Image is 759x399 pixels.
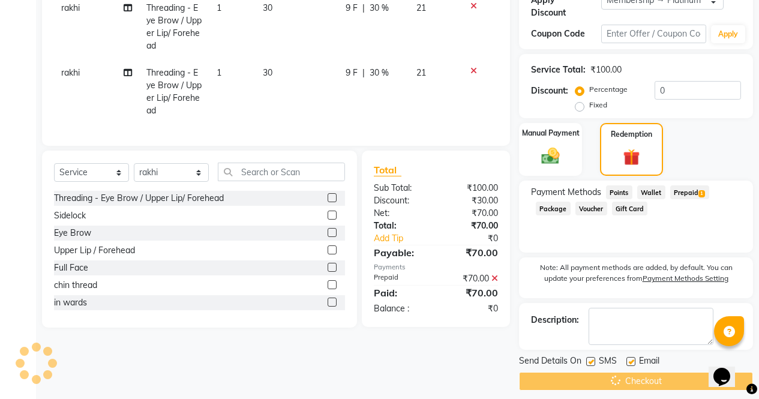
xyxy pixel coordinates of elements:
div: ₹100.00 [436,182,507,194]
div: Payable: [365,245,436,260]
span: 21 [416,2,426,13]
div: Prepaid [365,272,436,285]
label: Redemption [611,129,652,140]
div: Eye Brow [54,227,91,239]
span: Send Details On [519,355,581,370]
div: ₹30.00 [436,194,507,207]
div: ₹70.00 [436,207,507,220]
label: Fixed [589,100,607,110]
span: SMS [599,355,617,370]
div: ₹70.00 [436,272,507,285]
div: chin thread [54,279,97,292]
label: Note: All payment methods are added, by default. You can update your preferences from [531,262,741,289]
div: ₹70.00 [436,286,507,300]
div: ₹70.00 [436,245,507,260]
span: Wallet [637,185,665,199]
span: | [362,67,365,79]
span: 1 [217,2,221,13]
span: 30 % [370,2,389,14]
span: 9 F [346,67,358,79]
div: ₹100.00 [590,64,622,76]
span: Prepaid [670,185,709,199]
a: Add Tip [365,232,448,245]
div: Discount: [365,194,436,207]
span: | [362,2,365,14]
div: ₹70.00 [436,220,507,232]
img: _gift.svg [618,147,646,168]
input: Enter Offer / Coupon Code [601,25,706,43]
div: Service Total: [531,64,586,76]
span: Package [536,202,571,215]
label: Payment Methods Setting [643,273,728,284]
span: 21 [416,67,426,78]
div: Balance : [365,302,436,315]
span: Points [606,185,632,199]
span: Threading - Eye Brow / Upper Lip/ Forehead [146,67,202,116]
span: Email [639,355,659,370]
div: ₹0 [436,302,507,315]
label: Percentage [589,84,628,95]
div: Coupon Code [531,28,601,40]
span: Payment Methods [531,186,601,199]
input: Search or Scan [218,163,345,181]
span: Threading - Eye Brow / Upper Lip/ Forehead [146,2,202,51]
span: 1 [217,67,221,78]
div: Description: [531,314,579,326]
div: Total: [365,220,436,232]
span: 30 [263,2,272,13]
div: Threading - Eye Brow / Upper Lip/ Forehead [54,192,224,205]
div: Sub Total: [365,182,436,194]
span: Total [374,164,401,176]
span: 30 % [370,67,389,79]
div: Sidelock [54,209,86,222]
iframe: chat widget [709,351,747,387]
span: Voucher [575,202,607,215]
div: in wards [54,296,87,309]
img: _cash.svg [536,146,565,167]
div: Net: [365,207,436,220]
div: ₹0 [448,232,507,245]
span: rakhi [61,67,80,78]
div: Paid: [365,286,436,300]
span: 30 [263,67,272,78]
span: 9 F [346,2,358,14]
button: Apply [711,25,745,43]
div: Upper Lip / Forehead [54,244,135,257]
span: Gift Card [612,202,648,215]
span: 1 [698,190,705,197]
span: rakhi [61,2,80,13]
div: Payments [374,262,498,272]
label: Manual Payment [522,128,580,139]
div: Full Face [54,262,88,274]
div: Discount: [531,85,568,97]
